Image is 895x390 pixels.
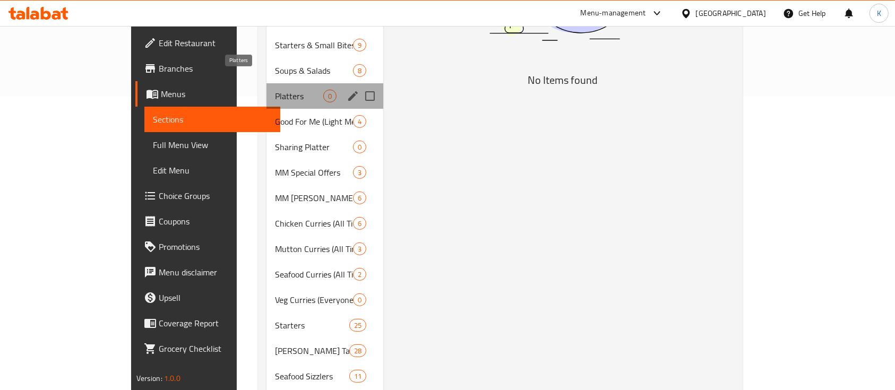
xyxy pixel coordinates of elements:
[354,193,366,203] span: 6
[266,363,383,389] div: Seafood Sizzlers11
[153,164,272,177] span: Edit Menu
[136,371,162,385] span: Version:
[266,58,383,83] div: Soups & Salads8
[135,81,281,107] a: Menus
[135,183,281,209] a: Choice Groups
[165,371,181,385] span: 1.0.0
[275,192,353,204] div: MM Biryani
[275,115,353,128] span: Good For Me (Light Meals)
[266,32,383,58] div: Starters & Small Bites9
[349,370,366,383] div: items
[581,7,646,20] div: Menu-management
[275,39,353,51] span: Starters & Small Bites
[266,134,383,160] div: Sharing Platter0
[266,236,383,262] div: Mutton Curries (All Time Hit)3
[354,295,366,305] span: 0
[349,344,366,357] div: items
[275,293,353,306] span: Veg Curries (Everyone's Favorite)
[353,268,366,281] div: items
[353,192,366,204] div: items
[275,217,353,230] span: Chicken Curries (All Time Hit)
[266,211,383,236] div: Chicken Curries (All Time Hit)6
[275,90,323,102] span: Platters
[266,313,383,338] div: Starters25
[159,266,272,279] span: Menu disclaimer
[266,109,383,134] div: Good For Me (Light Meals)4
[135,310,281,336] a: Coverage Report
[353,242,366,255] div: items
[153,113,272,126] span: Sections
[144,132,281,158] a: Full Menu View
[354,270,366,280] span: 2
[159,342,272,355] span: Grocery Checklist
[354,244,366,254] span: 3
[275,370,349,383] span: Seafood Sizzlers
[153,138,272,151] span: Full Menu View
[135,259,281,285] a: Menu disclaimer
[135,56,281,81] a: Branches
[266,287,383,313] div: Veg Curries (Everyone's Favorite)0
[144,158,281,183] a: Edit Menu
[353,64,366,77] div: items
[353,39,366,51] div: items
[354,142,366,152] span: 0
[275,344,349,357] span: [PERSON_NAME] Tandoor
[135,336,281,361] a: Grocery Checklist
[135,285,281,310] a: Upsell
[159,62,272,75] span: Branches
[354,40,366,50] span: 9
[135,234,281,259] a: Promotions
[353,293,366,306] div: items
[275,344,349,357] div: Tish Tish Tandoor
[266,83,383,109] div: Platters0edit
[353,217,366,230] div: items
[266,185,383,211] div: MM [PERSON_NAME]6
[354,117,366,127] span: 4
[275,192,353,204] span: MM [PERSON_NAME]
[354,168,366,178] span: 3
[266,338,383,363] div: [PERSON_NAME] Tandoor28
[135,209,281,234] a: Coupons
[266,160,383,185] div: MM Special Offers3
[159,291,272,304] span: Upsell
[144,107,281,132] a: Sections
[696,7,766,19] div: [GEOGRAPHIC_DATA]
[275,319,349,332] span: Starters
[430,72,695,89] h5: No Items found
[159,240,272,253] span: Promotions
[275,242,353,255] span: Mutton Curries (All Time Hit)
[349,319,366,332] div: items
[353,141,366,153] div: items
[354,219,366,229] span: 6
[353,115,366,128] div: items
[345,88,361,104] button: edit
[161,88,272,100] span: Menus
[159,37,272,49] span: Edit Restaurant
[877,7,881,19] span: K
[159,317,272,330] span: Coverage Report
[275,166,353,179] span: MM Special Offers
[353,166,366,179] div: items
[350,320,366,331] span: 25
[275,141,353,153] span: Sharing Platter
[266,262,383,287] div: Seafood Curries (All Time Hit)2
[350,346,366,356] span: 28
[159,189,272,202] span: Choice Groups
[350,371,366,382] span: 11
[159,215,272,228] span: Coupons
[323,90,337,102] div: items
[354,66,366,76] span: 8
[275,268,353,281] span: Seafood Curries (All Time Hit)
[135,30,281,56] a: Edit Restaurant
[275,64,353,77] span: Soups & Salads
[324,91,336,101] span: 0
